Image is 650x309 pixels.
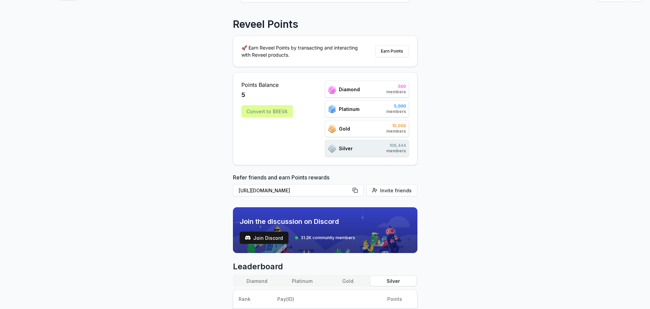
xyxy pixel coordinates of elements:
[233,173,417,199] div: Refer friends and earn Points rewards
[366,184,417,196] button: Invite friends
[386,129,406,134] span: members
[233,207,417,253] img: discord_banner
[233,184,364,196] button: [URL][DOMAIN_NAME]
[241,44,363,58] p: 🚀 Earn Reveel Points by transacting and interacting with Reveel products.
[240,232,288,244] button: Join Discord
[233,290,272,308] th: Rank
[339,86,360,93] span: Diamond
[241,90,245,100] span: 5
[339,145,353,152] span: Silver
[370,276,416,286] button: Silver
[240,232,288,244] a: testJoin Discord
[328,85,336,94] img: ranks_icon
[386,109,406,114] span: members
[382,290,417,308] th: Points
[253,234,283,242] span: Join Discord
[380,187,412,194] span: Invite friends
[245,235,251,240] img: test
[301,235,355,240] span: 31.2K community members
[339,125,350,132] span: Gold
[241,81,293,89] span: Points Balance
[233,18,298,30] p: Reveel Points
[280,276,325,286] button: Platinum
[386,103,406,109] span: 5,000
[234,276,280,286] button: Diamond
[233,261,417,272] span: Leaderboard
[386,123,406,129] span: 10,000
[272,290,382,308] th: Pay(ID)
[325,276,370,286] button: Gold
[386,143,406,148] span: 106,444
[328,124,336,133] img: ranks_icon
[328,104,336,113] img: ranks_icon
[339,105,360,113] span: Platinum
[240,217,355,226] span: Join the discussion on Discord
[375,45,409,57] button: Earn Points
[328,144,336,153] img: ranks_icon
[386,148,406,154] span: members
[386,89,406,95] span: members
[386,84,406,89] span: 500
